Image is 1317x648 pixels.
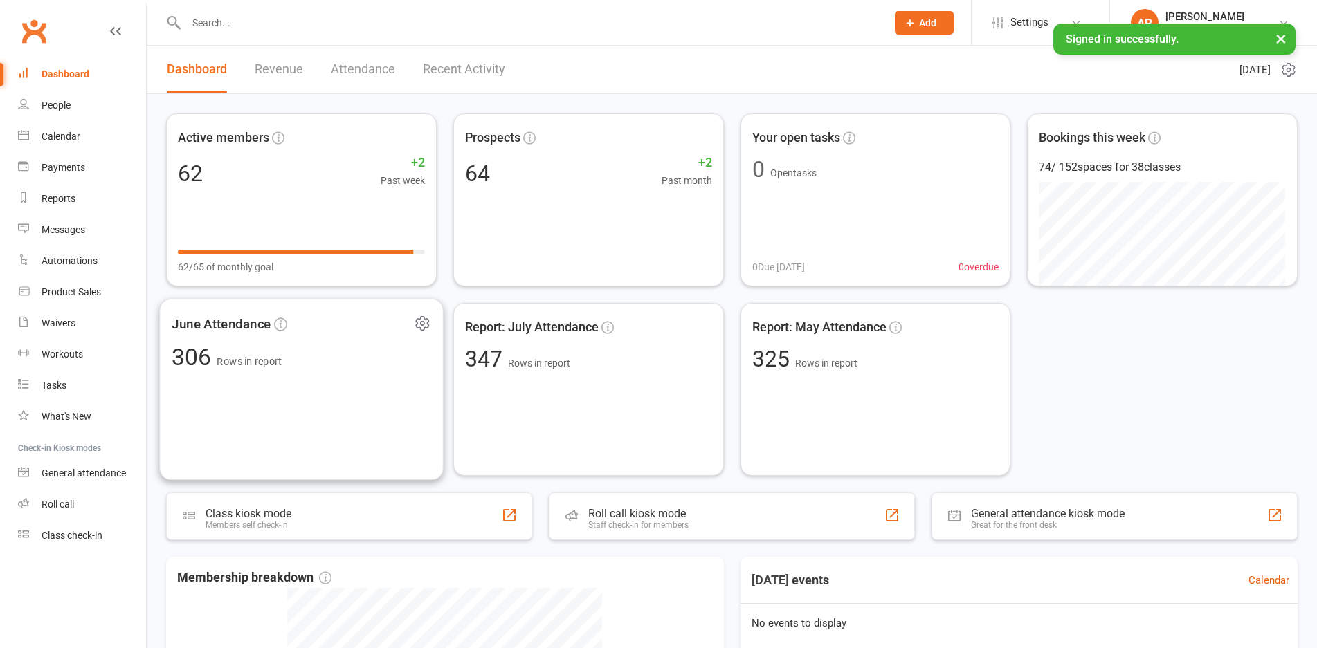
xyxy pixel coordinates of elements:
[42,68,89,80] div: Dashboard
[42,317,75,328] div: Waivers
[17,14,51,48] a: Clubworx
[18,339,146,370] a: Workouts
[752,346,795,372] span: 325
[423,46,505,93] a: Recent Activity
[206,520,291,530] div: Members self check-in
[177,568,331,588] span: Membership breakdown
[18,458,146,489] a: General attendance kiosk mode
[752,259,805,275] span: 0 Due [DATE]
[18,370,146,401] a: Tasks
[18,59,146,90] a: Dashboard
[178,128,269,148] span: Active members
[331,46,395,93] a: Attendance
[18,308,146,339] a: Waivers
[42,499,74,510] div: Roll call
[42,380,66,391] div: Tasks
[42,162,85,173] div: Payments
[588,520,689,530] div: Staff check-in for members
[381,173,425,188] span: Past week
[42,224,85,235] div: Messages
[662,153,712,173] span: +2
[18,90,146,121] a: People
[172,313,271,334] span: June Attendance
[18,152,146,183] a: Payments
[752,128,840,148] span: Your open tasks
[770,167,817,178] span: Open tasks
[18,121,146,152] a: Calendar
[42,411,91,422] div: What's New
[42,530,102,541] div: Class check-in
[1131,9,1159,37] div: AR
[18,246,146,277] a: Automations
[959,259,999,275] span: 0 overdue
[508,358,570,369] span: Rows in report
[1239,62,1271,78] span: [DATE]
[895,11,954,35] button: Add
[167,46,227,93] a: Dashboard
[42,349,83,360] div: Workouts
[206,507,291,520] div: Class kiosk mode
[18,401,146,432] a: What's New
[1248,572,1289,589] a: Calendar
[18,183,146,214] a: Reports
[465,163,490,185] div: 64
[42,286,101,297] div: Product Sales
[1066,33,1179,46] span: Signed in successfully.
[1269,24,1293,53] button: ×
[42,468,126,479] div: General attendance
[172,344,217,371] span: 306
[465,128,520,148] span: Prospects
[42,100,71,111] div: People
[752,158,765,180] div: 0
[178,163,203,185] div: 62
[919,17,936,28] span: Add
[1165,10,1244,23] div: [PERSON_NAME]
[18,214,146,246] a: Messages
[18,489,146,520] a: Roll call
[381,153,425,173] span: +2
[971,507,1125,520] div: General attendance kiosk mode
[1165,23,1244,35] div: The Weight Rm
[18,277,146,308] a: Product Sales
[182,13,877,33] input: Search...
[1039,128,1145,148] span: Bookings this week
[735,604,1304,642] div: No events to display
[971,520,1125,530] div: Great for the front desk
[18,520,146,551] a: Class kiosk mode
[662,173,712,188] span: Past month
[1010,7,1048,38] span: Settings
[42,131,80,142] div: Calendar
[752,317,887,337] span: Report: May Attendance
[42,193,75,204] div: Reports
[465,346,508,372] span: 347
[1039,158,1286,176] div: 74 / 152 spaces for 38 classes
[588,507,689,520] div: Roll call kiosk mode
[42,255,98,266] div: Automations
[795,358,857,369] span: Rows in report
[217,356,282,368] span: Rows in report
[178,259,273,275] span: 62/65 of monthly goal
[255,46,303,93] a: Revenue
[741,568,840,593] h3: [DATE] events
[465,317,599,337] span: Report: July Attendance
